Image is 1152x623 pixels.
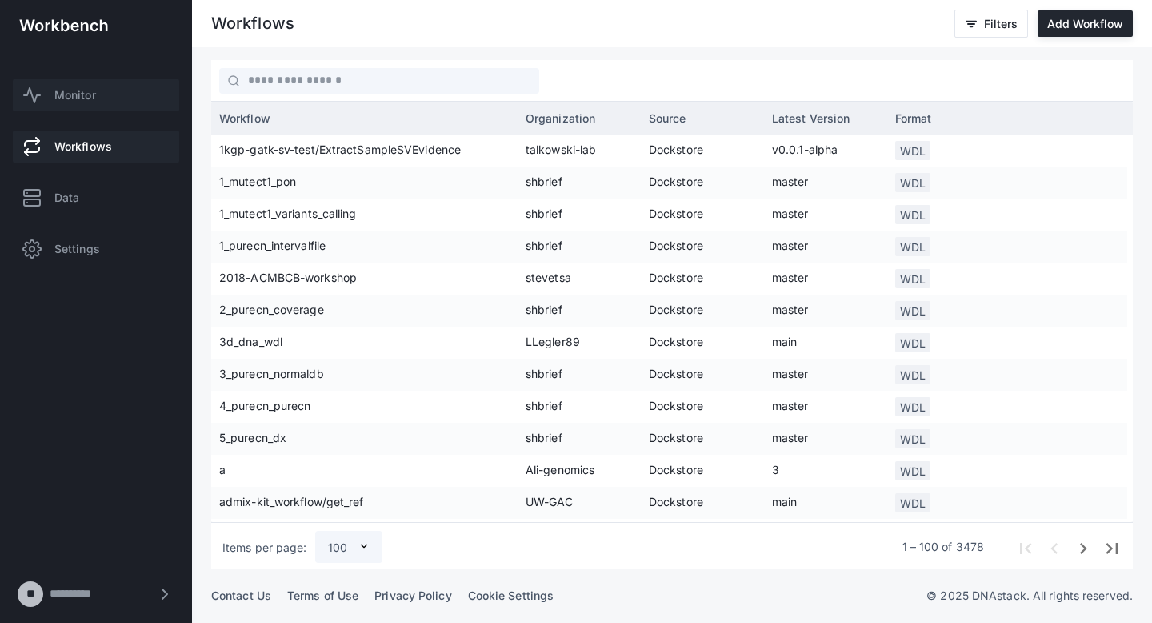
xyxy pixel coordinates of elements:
[54,139,112,155] span: Workflows
[649,327,756,359] span: Dockstore
[219,327,510,359] span: 3d_dna_wdl
[219,199,510,231] span: 1_mutect1_variants_calling
[526,263,633,295] span: stevetsa
[772,359,879,391] span: master
[649,295,756,327] span: Dockstore
[895,205,930,224] span: WDL
[219,359,510,391] span: 3_purecn_normaldb
[526,455,633,487] span: Ali-genomics
[526,135,633,167] span: talkowski-lab
[526,423,633,455] span: shbrief
[222,540,307,556] div: Items per page:
[895,301,930,320] span: WDL
[526,231,633,263] span: shbrief
[926,588,1133,604] p: © 2025 DNAstack. All rights reserved.
[13,233,179,265] a: Settings
[895,173,930,192] span: WDL
[895,397,930,416] span: WDL
[219,135,510,167] span: 1kgp-gatk-sv-test/ExtractSampleSVEvidence
[772,231,879,263] span: master
[649,487,756,519] span: Dockstore
[219,111,270,125] span: Workflow
[219,231,510,263] span: 1_purecn_intervalfile
[219,167,510,199] span: 1_mutect1_pon
[219,391,510,423] span: 4_purecn_purecn
[895,365,930,384] span: WDL
[895,429,930,448] span: WDL
[895,493,930,512] span: WDL
[772,167,879,199] span: master
[895,333,930,352] span: WDL
[895,461,930,480] span: WDL
[219,295,510,327] span: 2_purecn_coverage
[287,589,358,602] a: Terms of Use
[526,111,595,125] span: Organization
[1096,533,1125,561] button: Last page
[772,135,879,167] span: v0.0.1-alpha
[1067,533,1096,561] button: Next page
[772,111,850,125] span: Latest Version
[1038,533,1067,561] button: Previous page
[895,269,930,288] span: WDL
[211,589,271,602] a: Contact Us
[902,539,985,555] div: 1 – 100 of 3478
[649,455,756,487] span: Dockstore
[895,141,930,160] span: WDL
[374,589,451,602] a: Privacy Policy
[772,391,879,423] span: master
[19,19,108,32] img: workbench-logo-white.svg
[1010,533,1038,561] button: First page
[219,487,510,519] span: admix-kit_workflow/get_ref
[649,111,686,125] span: Source
[649,199,756,231] span: Dockstore
[468,589,554,602] a: Cookie Settings
[219,423,510,455] span: 5_purecn_dx
[13,79,179,111] a: Monitor
[1038,10,1133,37] button: Add Workflow
[649,359,756,391] span: Dockstore
[219,455,510,487] span: a
[526,487,633,519] span: UW-GAC
[526,327,633,359] span: LLegler89
[772,295,879,327] span: master
[54,87,96,103] span: Monitor
[649,167,756,199] span: Dockstore
[649,519,756,551] span: Dockstore
[526,359,633,391] span: shbrief
[211,16,294,32] div: Workflows
[526,391,633,423] span: shbrief
[649,231,756,263] span: Dockstore
[772,487,879,519] span: main
[649,391,756,423] span: Dockstore
[772,199,879,231] span: master
[526,295,633,327] span: shbrief
[772,519,879,551] span: main
[984,17,1018,30] span: Filters
[649,135,756,167] span: Dockstore
[13,131,179,163] a: Workflows
[526,519,633,551] span: UW-GAC
[13,182,179,214] a: Data
[895,111,932,125] span: Format
[772,423,879,455] span: master
[54,190,79,206] span: Data
[954,10,1028,38] button: Filters
[895,237,930,256] span: WDL
[54,241,100,257] span: Settings
[219,519,510,551] span: admix-kit_workflow/subset_pop
[649,263,756,295] span: Dockstore
[772,327,879,359] span: main
[219,263,510,295] span: 2018-ACMBCB-workshop
[526,199,633,231] span: shbrief
[772,455,879,487] span: 3
[649,423,756,455] span: Dockstore
[526,167,633,199] span: shbrief
[772,263,879,295] span: master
